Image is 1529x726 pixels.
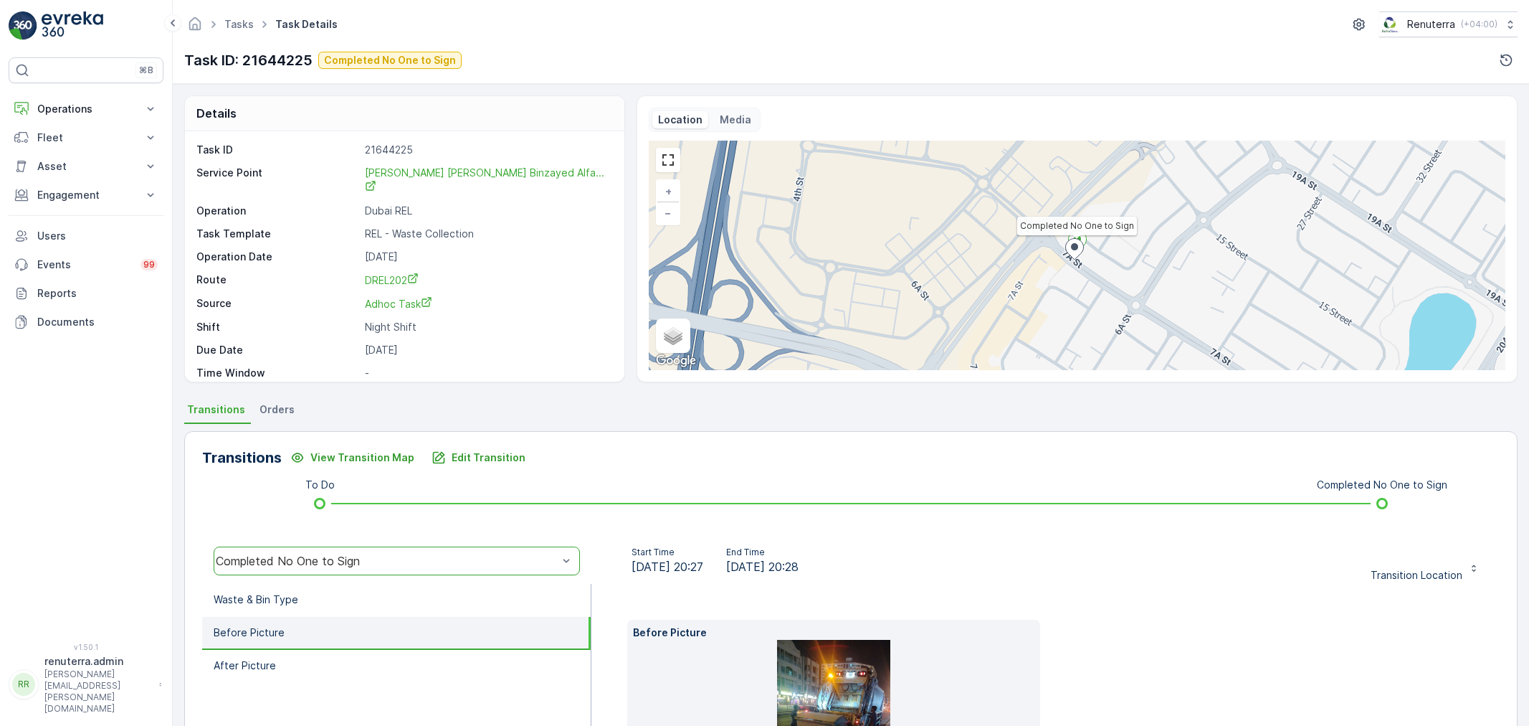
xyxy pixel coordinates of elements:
[37,229,158,243] p: Users
[44,654,152,669] p: renuterra.admin
[9,308,163,336] a: Documents
[1362,550,1488,572] button: Transition Location
[224,18,254,30] a: Tasks
[196,366,359,380] p: Time Window
[726,558,799,575] span: [DATE] 20:28
[139,65,153,76] p: ⌘B
[657,149,679,171] a: View Fullscreen
[9,123,163,152] button: Fleet
[324,53,456,67] p: Completed No One to Sign
[365,298,432,310] span: Adhoc Task
[196,320,359,334] p: Shift
[196,105,237,122] p: Details
[9,654,163,715] button: RRrenuterra.admin[PERSON_NAME][EMAIL_ADDRESS][PERSON_NAME][DOMAIN_NAME]
[12,673,35,696] div: RR
[9,95,163,123] button: Operations
[305,478,335,492] p: To Do
[726,547,799,558] p: End Time
[9,250,163,279] a: Events99
[657,202,679,224] a: Zoom Out
[216,555,558,567] div: Completed No One to Sign
[202,447,282,468] p: Transitions
[365,273,609,288] a: DREL202
[657,181,679,202] a: Zoom In
[1379,16,1401,32] img: Screenshot_2024-07-26_at_13.33.01.png
[365,143,609,157] p: 21644225
[196,227,359,241] p: Task Template
[187,22,203,34] a: Homepage
[632,547,703,558] p: Start Time
[657,320,689,352] a: Layers
[633,626,1034,640] p: Before Picture
[365,166,604,194] span: [PERSON_NAME] [PERSON_NAME] Binzayed Alfa...
[365,320,609,334] p: Night Shift
[365,366,609,380] p: -
[214,659,276,673] p: After Picture
[9,222,163,250] a: Users
[143,259,155,270] p: 99
[37,315,158,329] p: Documents
[365,165,604,194] a: Khalid Ali Ahmed Binzayed Alfa...
[9,11,37,40] img: logo
[9,152,163,181] button: Asset
[365,204,609,218] p: Dubai REL
[9,279,163,308] a: Reports
[272,17,340,32] span: Task Details
[1407,17,1455,32] p: Renuterra
[9,181,163,209] button: Engagement
[37,159,135,174] p: Asset
[1379,11,1518,37] button: Renuterra(+04:00)
[365,227,609,241] p: REL - Waste Collection
[9,643,163,651] span: v 1.50.1
[259,402,295,417] span: Orders
[42,11,103,40] img: logo_light-DOdMpM7g.png
[1461,19,1497,30] p: ( +04:00 )
[37,131,135,145] p: Fleet
[37,102,135,116] p: Operations
[310,451,414,465] p: View Transition Map
[665,207,672,219] span: −
[365,250,609,264] p: [DATE]
[632,558,703,575] span: [DATE] 20:27
[652,352,700,370] img: Google
[214,593,298,607] p: Waste & Bin Type
[665,185,672,197] span: +
[184,49,313,71] p: Task ID: 21644225
[196,343,359,357] p: Due Date
[214,626,285,640] p: Before Picture
[720,113,751,127] p: Media
[658,113,702,127] p: Location
[365,343,609,357] p: [DATE]
[652,352,700,370] a: Open this area in Google Maps (opens a new window)
[423,446,534,469] button: Edit Transition
[37,258,132,272] p: Events
[452,451,525,465] p: Edit Transition
[196,143,359,157] p: Task ID
[196,273,359,288] p: Route
[282,446,423,469] button: View Transition Map
[44,669,152,715] p: [PERSON_NAME][EMAIL_ADDRESS][PERSON_NAME][DOMAIN_NAME]
[1317,478,1447,492] p: Completed No One to Sign
[196,296,359,311] p: Source
[187,402,245,417] span: Transitions
[365,274,419,286] span: DREL202
[196,166,359,195] p: Service Point
[196,250,359,264] p: Operation Date
[1371,568,1462,583] p: Transition Location
[37,286,158,301] p: Reports
[318,52,462,69] button: Completed No One to Sign
[365,296,609,311] a: Adhoc Task
[196,204,359,218] p: Operation
[37,188,135,202] p: Engagement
